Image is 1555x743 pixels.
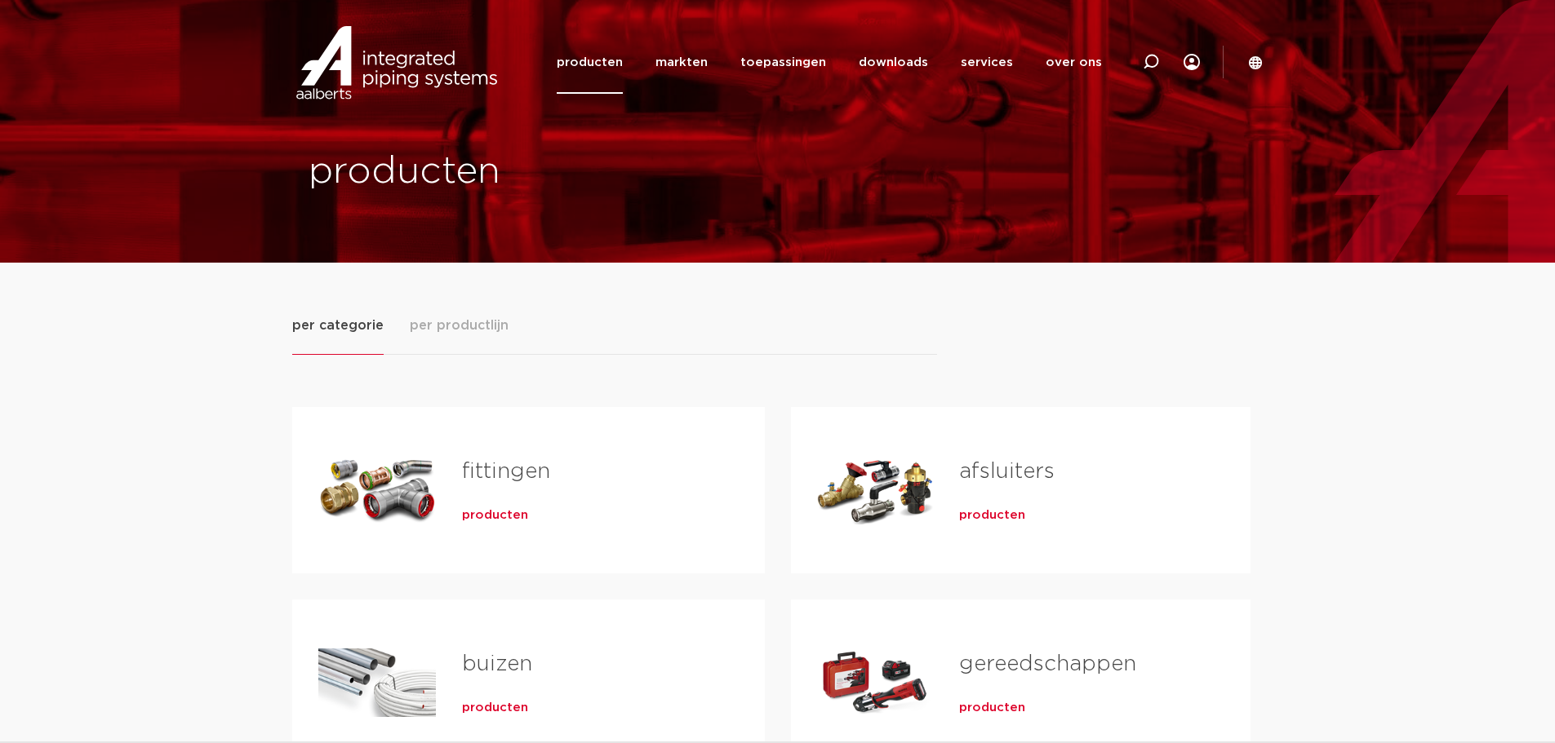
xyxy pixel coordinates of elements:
a: afsluiters [959,461,1055,482]
a: producten [959,700,1025,716]
a: producten [462,507,528,524]
a: fittingen [462,461,550,482]
h1: producten [309,146,770,198]
a: gereedschappen [959,653,1136,674]
a: services [961,31,1013,94]
a: toepassingen [740,31,826,94]
span: per categorie [292,316,384,335]
a: buizen [462,653,532,674]
a: over ons [1046,31,1102,94]
a: producten [462,700,528,716]
a: producten [557,31,623,94]
span: per productlijn [410,316,509,335]
a: producten [959,507,1025,524]
a: downloads [859,31,928,94]
a: markten [655,31,708,94]
nav: Menu [557,31,1102,94]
